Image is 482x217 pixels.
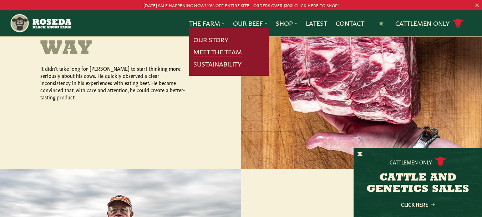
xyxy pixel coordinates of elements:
a: Cattlemen Only [395,17,464,30]
nav: Main Navigation [10,10,472,36]
p: [DATE] SALE HAPPENING NOW! 10% OFF ENTIRE SITE - ORDERS OVER $100! CLICK HERE TO SHOP! [24,1,458,9]
a: Meet The Team [193,47,242,56]
img: cattle-icon.svg [435,157,446,167]
img: https://roseda.com/wp-content/uploads/2021/05/roseda-25-header.png [10,13,71,33]
a: Sustainability [193,59,242,69]
a: Latest [306,19,327,28]
h3: CATTLE AND GENETICS SALES [362,172,473,195]
a: Our Story [193,35,228,44]
button: X [357,151,362,158]
p: It didn’t take long for [PERSON_NAME] to start thinking more seriously about his cows. He quickly... [40,65,190,100]
a: Click Here [386,202,450,207]
a: The Farm [189,19,224,28]
a: Contact [336,19,364,28]
p: Cattlemen Only [390,158,432,166]
a: Shop [276,19,297,28]
a: Our Beef [233,19,267,28]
